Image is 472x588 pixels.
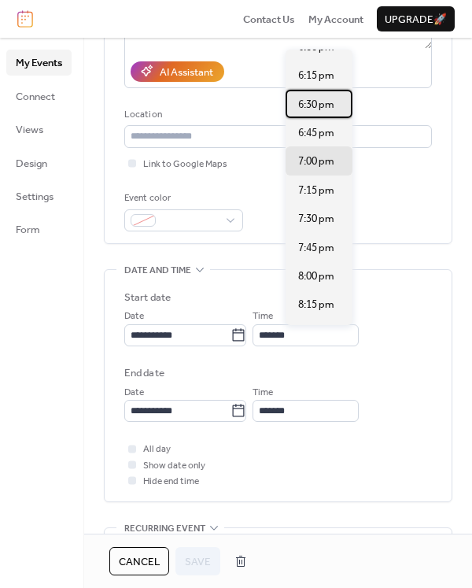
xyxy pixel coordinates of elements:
[308,12,363,28] span: My Account
[16,156,47,172] span: Design
[119,554,160,570] span: Cancel
[131,61,224,82] button: AI Assistant
[298,183,334,198] span: 7:15 pm
[308,11,363,27] a: My Account
[160,65,213,80] div: AI Assistant
[16,89,55,105] span: Connect
[298,211,334,227] span: 7:30 pm
[6,150,72,176] a: Design
[143,442,171,457] span: All day
[16,222,40,238] span: Form
[6,50,72,75] a: My Events
[298,125,334,141] span: 6:45 pm
[298,68,334,83] span: 6:15 pm
[6,116,72,142] a: Views
[243,12,295,28] span: Contact Us
[124,290,171,305] div: Start date
[109,547,169,575] button: Cancel
[124,107,429,123] div: Location
[298,297,334,312] span: 8:15 pm
[16,189,53,205] span: Settings
[16,122,43,138] span: Views
[6,216,72,242] a: Form
[16,55,62,71] span: My Events
[143,474,199,490] span: Hide end time
[243,11,295,27] a: Contact Us
[6,83,72,109] a: Connect
[385,12,447,28] span: Upgrade 🚀
[298,240,334,256] span: 7:45 pm
[253,385,273,401] span: Time
[143,458,205,474] span: Show date only
[6,183,72,209] a: Settings
[124,190,240,206] div: Event color
[124,365,164,381] div: End date
[298,97,334,113] span: 6:30 pm
[253,309,273,324] span: Time
[124,520,205,536] span: Recurring event
[298,153,334,169] span: 7:00 pm
[124,263,191,279] span: Date and time
[143,157,227,172] span: Link to Google Maps
[377,6,455,31] button: Upgrade🚀
[124,385,144,401] span: Date
[298,268,334,284] span: 8:00 pm
[17,10,33,28] img: logo
[124,309,144,324] span: Date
